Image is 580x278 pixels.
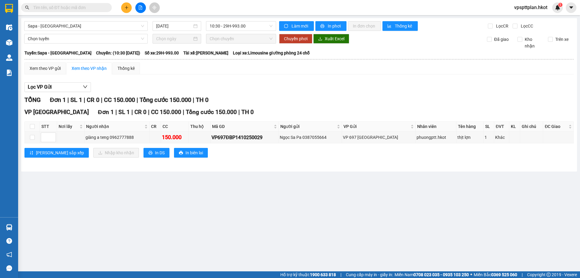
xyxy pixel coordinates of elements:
span: Chuyến: (10:30 [DATE]) [96,50,140,56]
span: vpspttplan.hkot [509,4,552,11]
span: | [137,96,138,103]
span: | [131,109,133,116]
span: Đã giao [492,36,511,43]
span: Người gửi [280,123,335,130]
span: TỔNG [24,96,41,103]
div: VP 697 [GEOGRAPHIC_DATA] [343,134,415,141]
span: down [83,84,88,89]
span: | [67,96,69,103]
th: CR [150,122,161,132]
span: VP Gửi [343,123,410,130]
th: KL [509,122,520,132]
button: printerIn phơi [315,21,346,31]
img: warehouse-icon [6,54,12,61]
span: In DS [155,149,165,156]
span: | [193,96,194,103]
div: thịt lợn [457,134,482,141]
th: Ghi chú [520,122,543,132]
span: SL 1 [118,109,130,116]
button: printerIn biên lai [174,148,208,158]
span: printer [148,151,153,155]
span: bar-chart [387,24,392,29]
div: Xem theo VP nhận [72,65,107,72]
th: ĐVT [494,122,509,132]
button: printerIn DS [143,148,169,158]
input: 14/10/2025 [156,23,192,29]
span: | [84,96,85,103]
span: Người nhận [86,123,143,130]
span: In phơi [328,23,342,29]
button: In đơn chọn [348,21,381,31]
span: In biên lai [185,149,203,156]
span: | [101,96,102,103]
button: plus [121,2,132,13]
img: warehouse-icon [6,224,12,231]
span: printer [179,151,183,155]
span: Miền Nam [395,271,469,278]
span: | [522,271,523,278]
span: file-add [138,5,143,10]
strong: 1900 633 818 [310,272,336,277]
img: warehouse-icon [6,24,12,31]
span: | [115,109,117,116]
span: caret-down [569,5,574,10]
button: syncLàm mới [279,21,314,31]
span: Chọn tuyến [28,34,144,43]
input: Chọn ngày [156,35,192,42]
span: VP [GEOGRAPHIC_DATA] [24,109,89,116]
span: Tổng cước 150.000 [140,96,191,103]
span: aim [152,5,156,10]
td: VP 697 Điện Biên Phủ [342,132,416,143]
span: Hỗ trợ kỹ thuật: [280,271,336,278]
span: Làm mới [292,23,309,29]
span: printer [320,24,325,29]
button: downloadNhập kho nhận [93,148,139,158]
span: | [183,109,184,116]
span: Trên xe [553,36,571,43]
button: file-add [135,2,146,13]
div: 1 [485,134,493,141]
span: | [148,109,150,116]
th: Tên hàng [456,122,484,132]
img: icon-new-feature [555,5,560,10]
div: 150.000 [162,133,188,142]
img: logo-vxr [5,4,13,13]
th: CC [161,122,189,132]
img: solution-icon [6,70,12,76]
div: Ngọc Sa Pa 0387055664 [280,134,340,141]
div: Thống kê [118,65,135,72]
span: Mã GD [212,123,272,130]
strong: 0708 023 035 - 0935 103 250 [414,272,469,277]
div: VP697ĐBP1410250029 [211,134,278,141]
span: Loại xe: Limousine giường phòng 24 chỗ [233,50,310,56]
th: SL [484,122,494,132]
span: CR 0 [134,109,147,116]
span: Cung cấp máy in - giấy in: [346,271,393,278]
input: Tìm tên, số ĐT hoặc mã đơn [33,4,105,11]
button: downloadXuất Excel [313,34,349,44]
div: phuongptt.hkot [417,134,455,141]
sup: 1 [558,3,562,7]
span: TH 0 [241,109,254,116]
span: Chọn chuyến [210,34,272,43]
span: | [238,109,240,116]
span: Đơn 1 [50,96,66,103]
th: Thu hộ [189,122,211,132]
b: Tuyến: Sapa - [GEOGRAPHIC_DATA] [24,51,92,55]
span: download [318,37,322,41]
span: 1 [559,3,561,7]
span: sync [284,24,289,29]
span: copyright [546,273,551,277]
span: Thống kê [395,23,413,29]
div: Khác [495,134,508,141]
span: question-circle [6,238,12,244]
span: CR 0 [87,96,99,103]
span: Lọc VP Gửi [28,83,52,91]
td: VP697ĐBP1410250029 [211,132,279,143]
span: Sapa - Ninh Bình [28,21,144,31]
button: Lọc VP Gửi [24,82,91,92]
button: sort-ascending[PERSON_NAME] sắp xếp [24,148,89,158]
span: search [25,5,29,10]
span: SL 1 [70,96,82,103]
